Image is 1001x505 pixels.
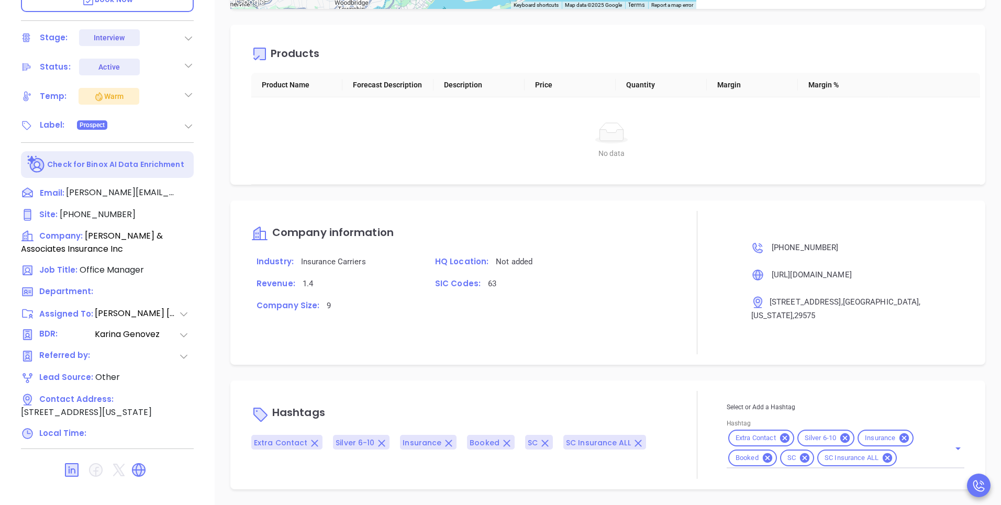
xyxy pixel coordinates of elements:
[39,394,114,405] span: Contact Address:
[95,328,179,341] span: Karina Genovez
[80,119,105,131] span: Prospect
[264,148,960,159] div: No data
[47,159,184,170] p: Check for Binox AI Data Enrichment
[40,59,71,75] div: Status:
[39,428,86,439] span: Local Time:
[257,278,295,289] span: Revenue:
[66,186,176,199] span: [PERSON_NAME][EMAIL_ADDRESS][DOMAIN_NAME]
[39,328,94,341] span: BDR:
[39,372,93,383] span: Lead Source:
[951,441,965,456] button: Open
[39,286,93,297] span: Department:
[772,270,852,279] span: [URL][DOMAIN_NAME]
[488,279,496,288] span: 63
[21,230,163,255] span: [PERSON_NAME] & Associates Insurance Inc
[797,430,854,446] div: Silver 6-10
[514,2,559,9] button: Keyboard shortcuts
[403,437,441,448] span: Insurance
[727,401,964,413] p: Select or Add a Hashtag
[818,454,885,463] span: SC Insurance ALL
[651,2,693,8] a: Report a map error
[39,264,77,275] span: Job Title:
[841,297,919,307] span: , [GEOGRAPHIC_DATA]
[565,2,622,8] span: Map data ©2025 Google
[94,90,124,103] div: Warm
[728,430,794,446] div: Extra Contact
[496,257,532,266] span: Not added
[39,308,94,320] span: Assigned To:
[528,437,538,448] span: SC
[39,230,83,241] span: Company:
[780,450,814,466] div: SC
[628,1,645,9] a: Terms (opens in new tab)
[772,243,838,252] span: [PHONE_NUMBER]
[98,59,120,75] div: Active
[40,88,67,104] div: Temp:
[435,256,488,267] span: HQ Location:
[859,434,902,443] span: Insurance
[60,208,136,220] span: [PHONE_NUMBER]
[95,371,120,383] span: Other
[39,209,58,220] span: Site :
[327,301,331,310] span: 9
[770,297,841,307] span: [STREET_ADDRESS]
[798,73,889,97] th: Margin %
[272,225,394,240] span: Company information
[251,227,394,239] a: Company information
[254,437,307,448] span: Extra Contact
[707,73,798,97] th: Margin
[525,73,616,97] th: Price
[272,406,325,420] span: Hashtags
[257,256,294,267] span: Industry:
[257,300,319,311] span: Company Size:
[566,437,631,448] span: SC Insurance ALL
[40,186,64,200] span: Email:
[39,350,94,363] span: Referred by:
[729,454,765,463] span: Booked
[94,29,125,46] div: Interview
[798,434,842,443] span: Silver 6-10
[342,73,433,97] th: Forecast Description
[251,73,342,97] th: Product Name
[301,257,366,266] span: Insurance Carriers
[793,311,816,320] span: , 29575
[728,450,777,466] div: Booked
[435,278,481,289] span: SIC Codes:
[817,450,897,466] div: SC Insurance ALL
[80,264,144,276] span: Office Manager
[858,430,914,446] div: Insurance
[616,73,707,97] th: Quantity
[336,437,374,448] span: Silver 6-10
[21,406,152,418] span: [STREET_ADDRESS][US_STATE]
[95,307,179,320] span: [PERSON_NAME] [PERSON_NAME]
[433,73,525,97] th: Description
[40,30,68,46] div: Stage:
[729,434,782,443] span: Extra Contact
[271,48,319,62] div: Products
[40,117,65,133] div: Label:
[303,279,313,288] span: 1.4
[781,454,802,463] span: SC
[470,437,499,448] span: Booked
[727,421,751,427] label: Hashtag
[27,155,46,174] img: Ai-Enrich-DaqCidB-.svg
